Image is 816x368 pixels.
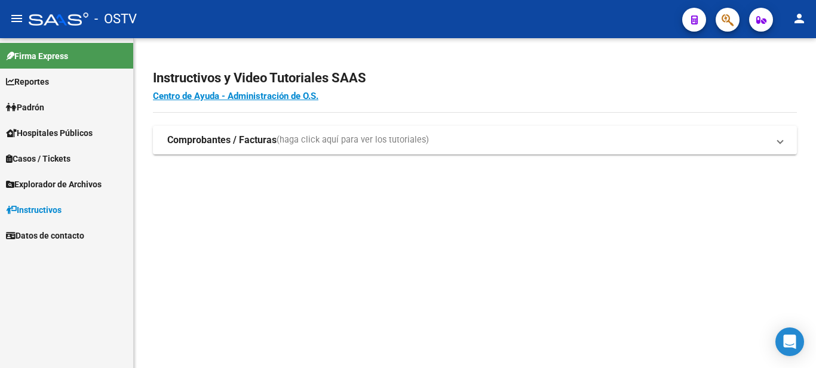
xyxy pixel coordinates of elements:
span: Instructivos [6,203,62,217]
h2: Instructivos y Video Tutoriales SAAS [153,67,797,89]
mat-expansion-panel-header: Comprobantes / Facturas(haga click aquí para ver los tutoriales) [153,126,797,154]
span: (haga click aquí para ver los tutoriales) [277,134,429,147]
mat-icon: menu [10,11,24,26]
span: Padrón [6,101,44,114]
span: Datos de contacto [6,229,84,242]
a: Centro de Ayuda - Administración de O.S. [153,91,318,101]
mat-icon: person [792,11,806,26]
span: Firma Express [6,50,68,63]
span: - OSTV [94,6,137,32]
span: Reportes [6,75,49,88]
div: Open Intercom Messenger [775,327,804,356]
strong: Comprobantes / Facturas [167,134,277,147]
span: Explorador de Archivos [6,178,102,191]
span: Casos / Tickets [6,152,70,165]
span: Hospitales Públicos [6,126,93,140]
